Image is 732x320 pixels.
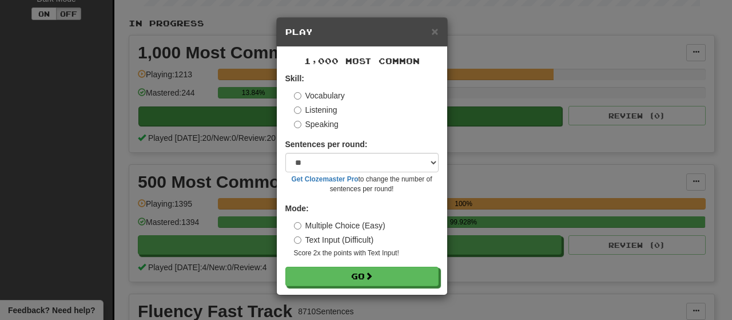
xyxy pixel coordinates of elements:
input: Text Input (Difficult) [294,236,301,244]
input: Speaking [294,121,301,128]
button: Close [431,25,438,37]
h5: Play [285,26,439,38]
label: Sentences per round: [285,139,368,150]
strong: Mode: [285,204,309,213]
input: Listening [294,106,301,114]
label: Speaking [294,118,339,130]
label: Multiple Choice (Easy) [294,220,385,231]
input: Multiple Choice (Easy) [294,222,301,230]
label: Listening [294,104,337,116]
span: 1,000 Most Common [304,56,420,66]
strong: Skill: [285,74,304,83]
a: Get Clozemaster Pro [292,175,359,183]
small: to change the number of sentences per round! [285,175,439,194]
button: Go [285,267,439,286]
small: Score 2x the points with Text Input ! [294,248,439,258]
label: Text Input (Difficult) [294,234,374,246]
span: × [431,25,438,38]
input: Vocabulary [294,92,301,100]
label: Vocabulary [294,90,345,101]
